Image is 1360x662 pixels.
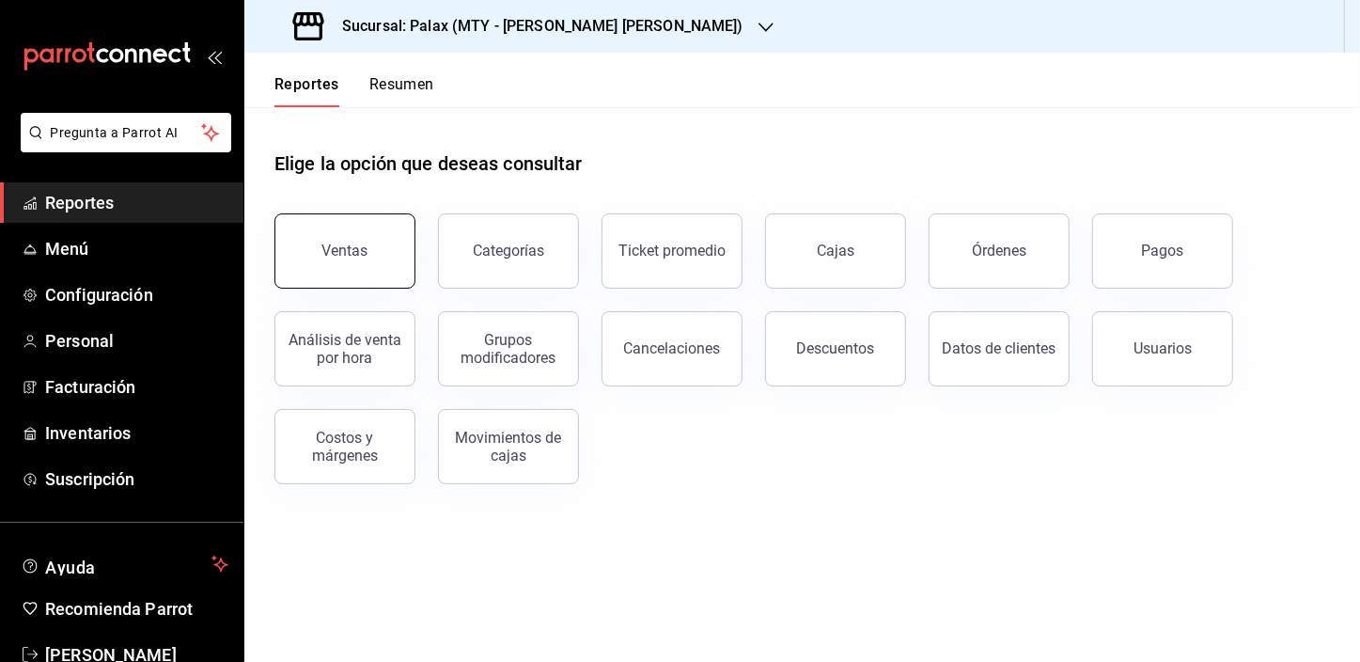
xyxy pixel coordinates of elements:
span: Facturación [45,374,228,400]
button: Costos y márgenes [274,409,415,484]
button: Descuentos [765,311,906,386]
button: Ventas [274,213,415,289]
a: Pregunta a Parrot AI [13,136,231,156]
div: Costos y márgenes [287,429,403,465]
div: Pagos [1142,242,1184,260]
button: Movimientos de cajas [438,409,579,484]
span: Inventarios [45,420,228,446]
span: Recomienda Parrot [45,596,228,622]
button: Pagos [1092,213,1233,289]
button: Cancelaciones [602,311,743,386]
div: Descuentos [797,339,875,357]
button: Cajas [765,213,906,289]
div: Análisis de venta por hora [287,331,403,367]
span: Suscripción [45,466,228,492]
button: Reportes [274,75,339,107]
span: Personal [45,328,228,354]
div: Usuarios [1133,339,1192,357]
button: Grupos modificadores [438,311,579,386]
button: Categorías [438,213,579,289]
button: Ticket promedio [602,213,743,289]
div: Cancelaciones [624,339,721,357]
button: open_drawer_menu [207,49,222,64]
span: Pregunta a Parrot AI [51,123,202,143]
div: Ticket promedio [618,242,726,260]
span: Configuración [45,282,228,307]
span: Ayuda [45,553,204,575]
button: Datos de clientes [929,311,1070,386]
span: Reportes [45,190,228,215]
div: Movimientos de cajas [450,429,567,465]
div: Órdenes [972,242,1026,260]
button: Resumen [369,75,434,107]
button: Pregunta a Parrot AI [21,113,231,152]
button: Análisis de venta por hora [274,311,415,386]
span: Menú [45,236,228,261]
div: navigation tabs [274,75,434,107]
h3: Sucursal: Palax (MTY - [PERSON_NAME] [PERSON_NAME]) [327,15,743,38]
div: Categorías [473,242,544,260]
button: Usuarios [1092,311,1233,386]
h1: Elige la opción que deseas consultar [274,150,583,178]
button: Órdenes [929,213,1070,289]
div: Grupos modificadores [450,331,567,367]
div: Datos de clientes [943,339,1056,357]
div: Ventas [322,242,368,260]
div: Cajas [817,242,854,260]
